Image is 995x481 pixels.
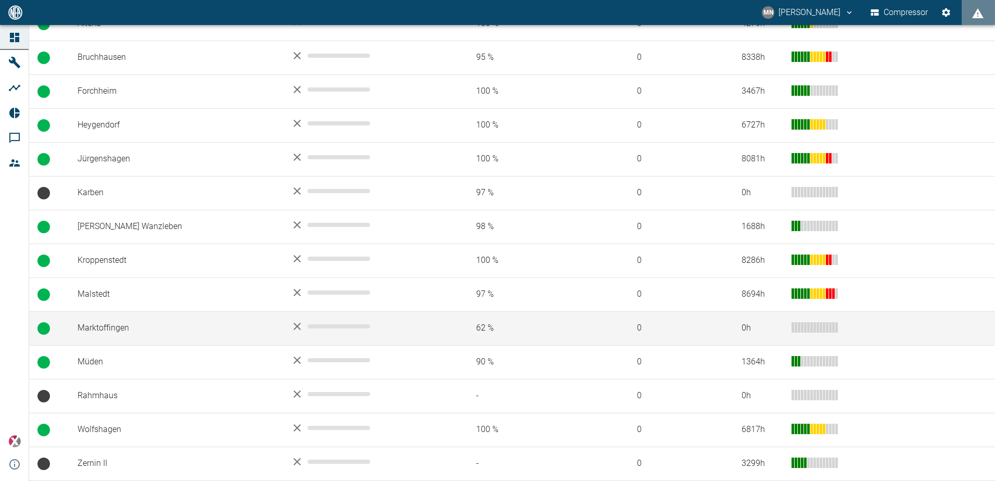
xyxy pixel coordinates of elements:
span: Keine Daten [37,390,50,402]
div: No data [291,83,443,96]
div: No data [291,219,443,231]
td: Bruchhausen [69,41,283,74]
span: Betrieb [37,119,50,132]
div: 8338 h [742,52,783,64]
span: Betrieb [37,52,50,64]
div: 0 h [742,322,783,334]
span: 0 [620,424,724,436]
div: No data [291,354,443,366]
span: Betrieb [37,255,50,267]
td: Malstedt [69,277,283,311]
span: Betrieb [37,153,50,166]
img: logo [7,5,23,19]
div: MN [762,6,774,19]
span: Betrieb [37,322,50,335]
div: 8286 h [742,255,783,267]
span: 100 % [460,255,604,267]
div: No data [291,422,443,434]
div: No data [291,185,443,197]
div: 3467 h [742,85,783,97]
td: Zernin II [69,447,283,480]
span: 0 [620,390,724,402]
button: neumann@arcanum-energy.de [760,3,856,22]
span: 0 [620,119,724,131]
span: Betrieb [37,221,50,233]
div: No data [291,252,443,265]
div: 1688 h [742,221,783,233]
span: 100 % [460,85,604,97]
span: 100 % [460,119,604,131]
span: Betrieb [37,288,50,301]
td: Heygendorf [69,108,283,142]
span: 0 [620,153,724,165]
td: Kroppenstedt [69,244,283,277]
div: 6817 h [742,424,783,436]
span: 62 % [460,322,604,334]
span: Betrieb [37,356,50,369]
div: No data [291,117,443,130]
button: Compressor [869,3,930,22]
span: Keine Daten [37,458,50,470]
div: 8694 h [742,288,783,300]
td: [PERSON_NAME] Wanzleben [69,210,283,244]
td: Wolfshagen [69,413,283,447]
span: 0 [620,322,724,334]
div: 1364 h [742,356,783,368]
span: Betrieb [37,85,50,98]
span: 100 % [460,424,604,436]
span: 100 % [460,153,604,165]
span: 98 % [460,221,604,233]
img: Xplore Logo [8,435,21,448]
div: 6727 h [742,119,783,131]
td: Karben [69,176,283,210]
span: 0 [620,187,724,199]
div: No data [291,320,443,333]
span: 90 % [460,356,604,368]
div: No data [291,388,443,400]
span: 0 [620,458,724,470]
span: 97 % [460,187,604,199]
div: 8081 h [742,153,783,165]
span: 97 % [460,288,604,300]
div: No data [291,151,443,163]
span: 0 [620,255,724,267]
span: 0 [620,85,724,97]
div: 0 h [742,390,783,402]
div: No data [291,49,443,62]
span: 0 [620,221,724,233]
span: 0 [620,52,724,64]
td: Jürgenshagen [69,142,283,176]
span: 0 [620,356,724,368]
span: Keine Daten [37,187,50,199]
td: Marktoffingen [69,311,283,345]
span: 0 [620,288,724,300]
span: - [460,458,604,470]
div: 0 h [742,187,783,199]
span: - [460,390,604,402]
button: Einstellungen [937,3,955,22]
td: Rahmhaus [69,379,283,413]
td: Forchheim [69,74,283,108]
div: No data [291,286,443,299]
span: Betrieb [37,424,50,436]
div: 3299 h [742,458,783,470]
div: No data [291,455,443,468]
span: 95 % [460,52,604,64]
td: Müden [69,345,283,379]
